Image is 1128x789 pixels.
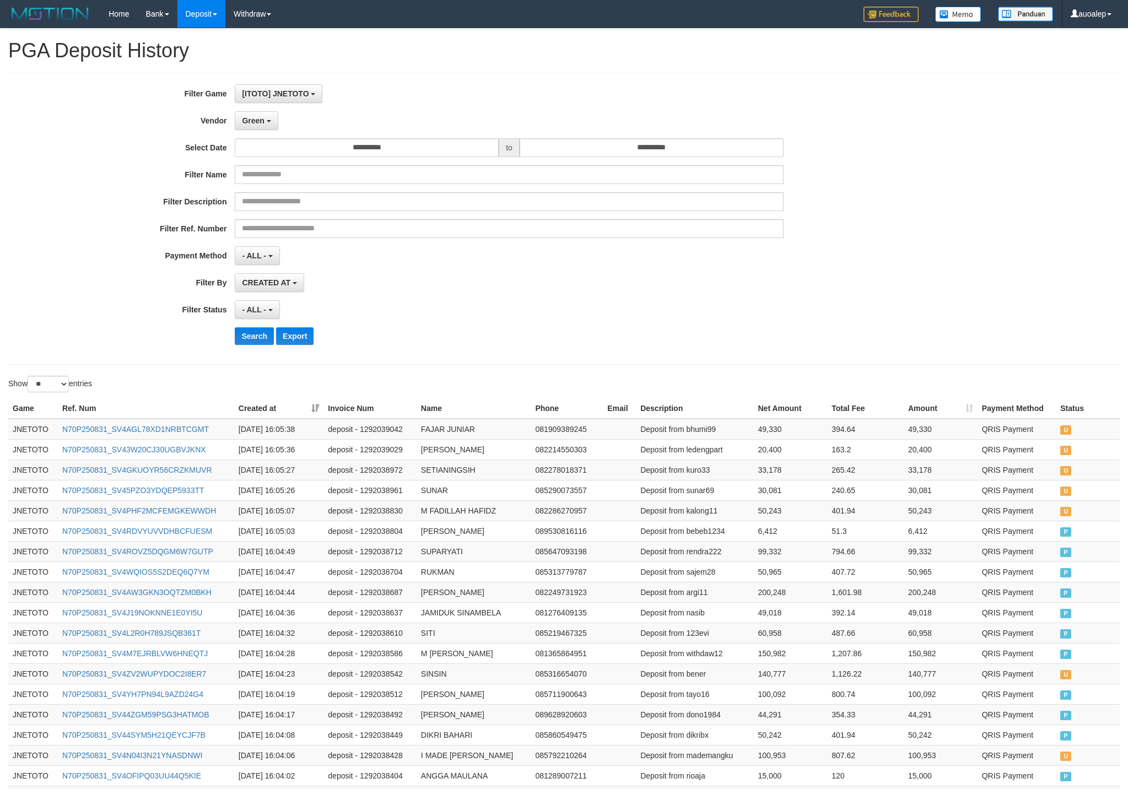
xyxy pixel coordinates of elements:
[8,725,58,745] td: JNETOTO
[323,745,417,765] td: deposit - 1292038428
[1060,446,1071,455] span: UNPAID
[636,398,753,419] th: Description
[8,419,58,440] td: JNETOTO
[62,629,201,637] a: N70P250831_SV4L2R0H789JSQB361T
[1060,507,1071,516] span: UNPAID
[323,541,417,561] td: deposit - 1292038712
[753,582,827,602] td: 200,248
[753,541,827,561] td: 99,332
[235,327,274,345] button: Search
[323,561,417,582] td: deposit - 1292038704
[827,398,904,419] th: Total Fee
[978,725,1056,745] td: QRIS Payment
[753,439,827,460] td: 20,400
[531,521,603,541] td: 089530816116
[978,460,1056,480] td: QRIS Payment
[8,602,58,623] td: JNETOTO
[234,745,324,765] td: [DATE] 16:04:06
[235,273,304,292] button: CREATED AT
[242,116,264,125] span: Green
[234,521,324,541] td: [DATE] 16:05:03
[417,541,531,561] td: SUPARYATI
[636,663,753,684] td: Deposit from bener
[8,500,58,521] td: JNETOTO
[531,561,603,582] td: 085313779787
[499,138,520,157] span: to
[636,684,753,704] td: Deposit from tayo16
[323,643,417,663] td: deposit - 1292038586
[636,602,753,623] td: Deposit from nasib
[234,419,324,440] td: [DATE] 16:05:38
[904,643,978,663] td: 150,982
[753,663,827,684] td: 140,777
[234,602,324,623] td: [DATE] 16:04:36
[753,480,827,500] td: 30,081
[417,500,531,521] td: M FADILLAH HAFIDZ
[417,561,531,582] td: RUKMAN
[827,460,904,480] td: 265.42
[242,251,266,260] span: - ALL -
[8,561,58,582] td: JNETOTO
[323,419,417,440] td: deposit - 1292039042
[8,6,92,22] img: MOTION_logo.png
[531,623,603,643] td: 085219467325
[1056,398,1120,419] th: Status
[62,731,206,739] a: N70P250831_SV44SYM5H21QEYCJF7B
[417,704,531,725] td: [PERSON_NAME]
[417,663,531,684] td: SINSIN
[323,765,417,786] td: deposit - 1292038404
[904,623,978,643] td: 60,958
[234,725,324,745] td: [DATE] 16:04:08
[636,439,753,460] td: Deposit from ledengpart
[753,521,827,541] td: 6,412
[234,643,324,663] td: [DATE] 16:04:28
[235,246,279,265] button: - ALL -
[1060,425,1071,435] span: UNPAID
[827,521,904,541] td: 51.3
[827,602,904,623] td: 392.14
[978,582,1056,602] td: QRIS Payment
[323,521,417,541] td: deposit - 1292038804
[978,623,1056,643] td: QRIS Payment
[1060,690,1071,700] span: PAID
[62,445,206,454] a: N70P250831_SV43W20CJ30UGBVJKNX
[323,663,417,684] td: deposit - 1292038542
[863,7,919,22] img: Feedback.jpg
[753,398,827,419] th: Net Amount
[978,745,1056,765] td: QRIS Payment
[234,398,324,419] th: Created at: activate to sort column ascending
[636,561,753,582] td: Deposit from sajem28
[242,305,266,314] span: - ALL -
[417,582,531,602] td: [PERSON_NAME]
[753,623,827,643] td: 60,958
[234,460,324,480] td: [DATE] 16:05:27
[531,663,603,684] td: 085316654070
[323,623,417,643] td: deposit - 1292038610
[1060,548,1071,557] span: PAID
[904,460,978,480] td: 33,178
[636,765,753,786] td: Deposit from rioaja
[1060,609,1071,618] span: PAID
[904,419,978,440] td: 49,330
[62,669,206,678] a: N70P250831_SV4ZV2WUPYDOC2I8ER7
[8,480,58,500] td: JNETOTO
[904,521,978,541] td: 6,412
[8,439,58,460] td: JNETOTO
[636,521,753,541] td: Deposit from bebeb1234
[904,561,978,582] td: 50,965
[417,460,531,480] td: SETIANINGSIH
[636,419,753,440] td: Deposit from bhumi99
[531,419,603,440] td: 081909389245
[904,439,978,460] td: 20,400
[978,643,1056,663] td: QRIS Payment
[904,500,978,521] td: 50,243
[62,710,209,719] a: N70P250831_SV44ZGM59PSG3HATMOB
[827,684,904,704] td: 800.74
[636,480,753,500] td: Deposit from sunar69
[531,480,603,500] td: 085290073557
[62,506,216,515] a: N70P250831_SV4PHF2MCFEMGKEWWDH
[753,561,827,582] td: 50,965
[62,568,209,576] a: N70P250831_SV4WQIOS5S2DEQ6Q7YM
[234,561,324,582] td: [DATE] 16:04:47
[323,480,417,500] td: deposit - 1292038961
